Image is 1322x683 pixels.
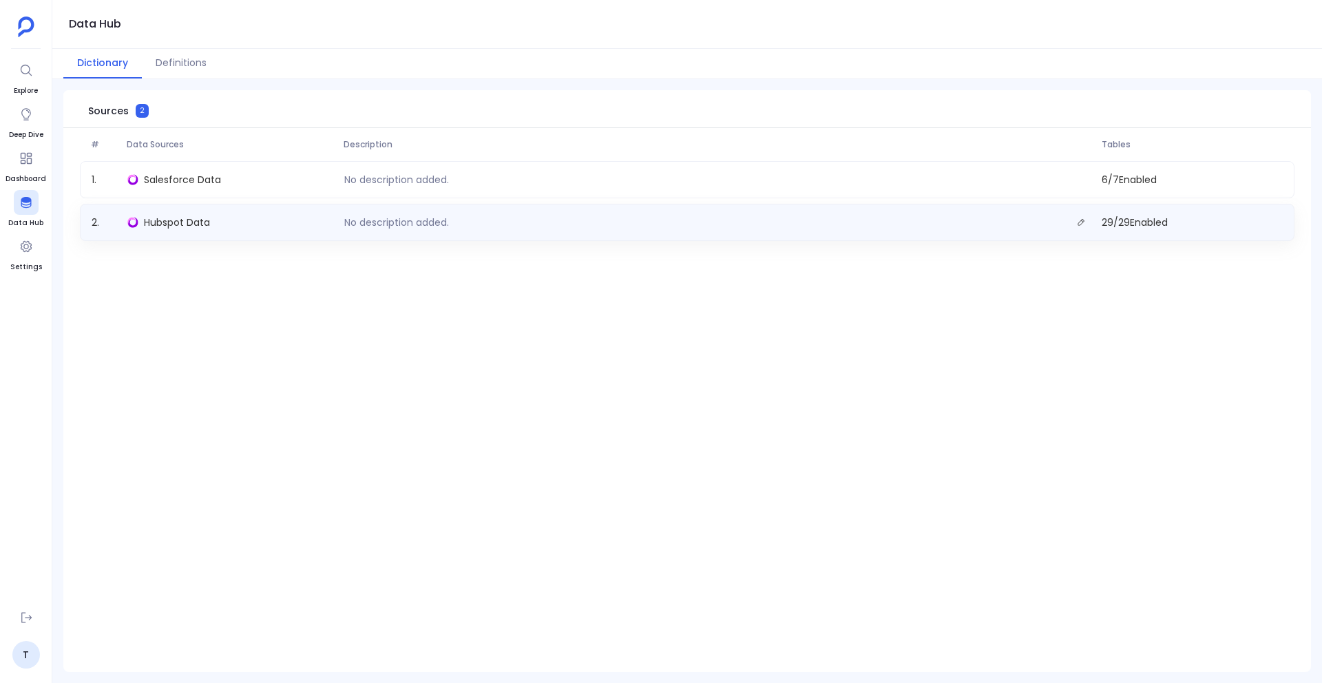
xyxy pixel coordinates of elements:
p: No description added. [339,173,454,187]
button: Dictionary [63,49,142,78]
span: Explore [14,85,39,96]
span: Description [338,139,1096,150]
span: Sources [88,104,129,118]
span: Data Hub [8,218,43,229]
span: Data Sources [121,139,338,150]
span: 2 . [86,213,122,232]
button: Definitions [142,49,220,78]
a: T [12,641,40,669]
span: Dashboard [6,174,46,185]
span: Tables [1096,139,1289,150]
a: Deep Dive [9,102,43,140]
span: Salesforce Data [144,173,221,187]
a: Settings [10,234,42,273]
a: Explore [14,58,39,96]
span: Settings [10,262,42,273]
h1: Data Hub [69,14,121,34]
span: 6 / 7 Enabled [1096,173,1288,187]
a: Dashboard [6,146,46,185]
img: petavue logo [18,17,34,37]
p: No description added. [339,216,454,230]
a: Data Hub [8,190,43,229]
span: Deep Dive [9,129,43,140]
span: # [85,139,121,150]
span: 2 [136,104,149,118]
button: Edit description. [1071,213,1091,232]
span: 29 / 29 Enabled [1096,213,1288,232]
span: 1 . [86,173,122,187]
span: Hubspot Data [144,216,210,229]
